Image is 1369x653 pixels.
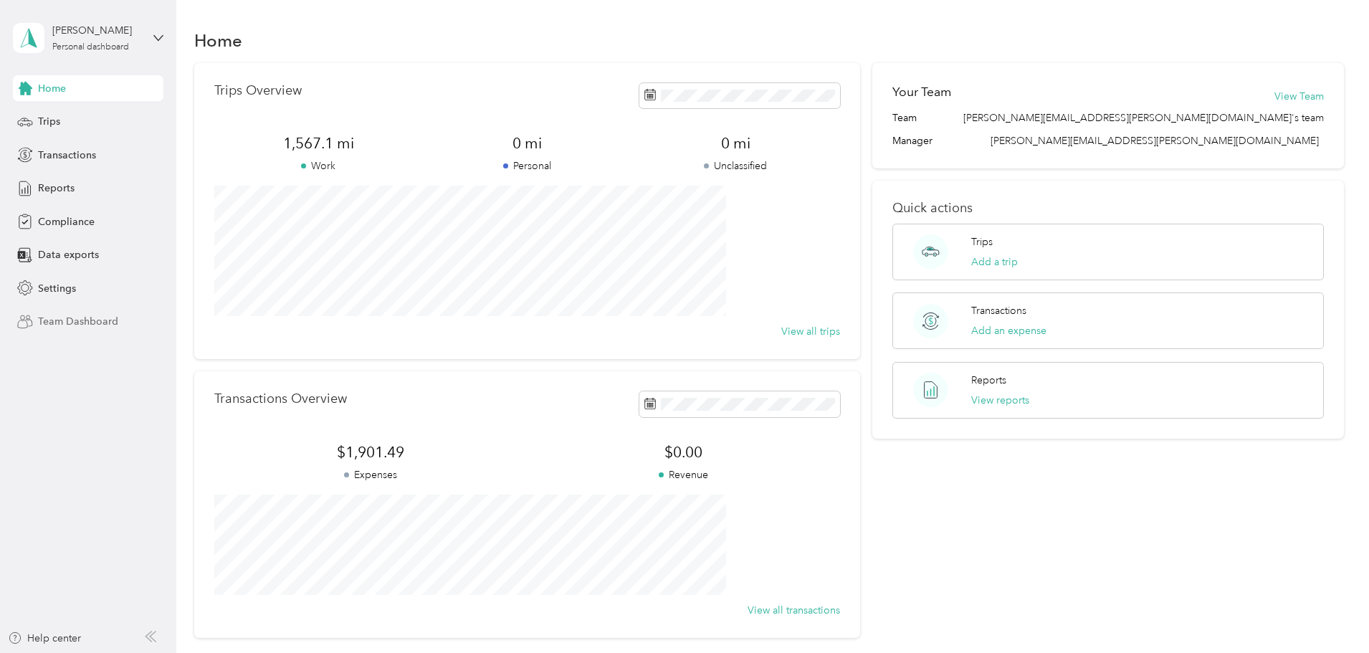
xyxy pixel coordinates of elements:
span: Team [892,110,917,125]
button: View all transactions [748,603,840,618]
span: Reports [38,181,75,196]
span: [PERSON_NAME][EMAIL_ADDRESS][PERSON_NAME][DOMAIN_NAME] [991,135,1319,147]
span: Compliance [38,214,95,229]
span: Team Dashboard [38,314,118,329]
h2: Your Team [892,83,951,101]
p: Work [214,158,423,173]
span: Home [38,81,66,96]
button: Add a trip [971,254,1018,270]
p: Transactions [971,303,1026,318]
span: $1,901.49 [214,442,527,462]
p: Personal [423,158,631,173]
p: Expenses [214,467,527,482]
button: View reports [971,393,1029,408]
p: Trips Overview [214,83,302,98]
p: Revenue [527,467,839,482]
button: Help center [8,631,81,646]
span: $0.00 [527,442,839,462]
div: Personal dashboard [52,43,129,52]
p: Unclassified [631,158,840,173]
span: Trips [38,114,60,129]
button: Add an expense [971,323,1046,338]
span: 0 mi [631,133,840,153]
span: 1,567.1 mi [214,133,423,153]
span: Data exports [38,247,99,262]
h1: Home [194,33,242,48]
p: Reports [971,373,1006,388]
button: View all trips [781,324,840,339]
span: Manager [892,133,932,148]
span: 0 mi [423,133,631,153]
iframe: Everlance-gr Chat Button Frame [1289,573,1369,653]
span: Settings [38,281,76,296]
p: Transactions Overview [214,391,347,406]
p: Quick actions [892,201,1324,216]
span: [PERSON_NAME][EMAIL_ADDRESS][PERSON_NAME][DOMAIN_NAME]'s team [963,110,1324,125]
button: View Team [1274,89,1324,104]
span: Transactions [38,148,96,163]
p: Trips [971,234,993,249]
div: [PERSON_NAME] [52,23,142,38]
